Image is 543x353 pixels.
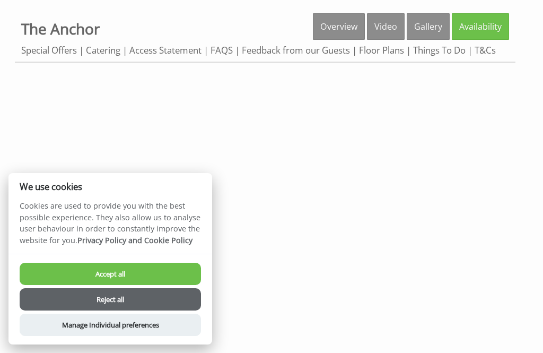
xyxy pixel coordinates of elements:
a: FAQS [211,44,233,56]
a: Video [367,13,405,40]
button: Manage Individual preferences [20,314,201,336]
button: Reject all [20,288,201,311]
a: Floor Plans [359,44,404,56]
a: Things To Do [413,44,466,56]
a: Feedback from our Guests [242,44,350,56]
a: Overview [313,13,365,40]
a: T&Cs [475,44,496,56]
a: Special Offers [21,44,77,56]
a: Catering [86,44,120,56]
h2: We use cookies [8,182,212,192]
a: The Anchor [21,19,100,39]
button: Accept all [20,263,201,285]
p: Cookies are used to provide you with the best possible experience. They also allow us to analyse ... [8,200,212,254]
a: Access Statement [129,44,202,56]
a: Privacy Policy and Cookie Policy [77,235,192,245]
a: Gallery [407,13,450,40]
a: Availability [452,13,509,40]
